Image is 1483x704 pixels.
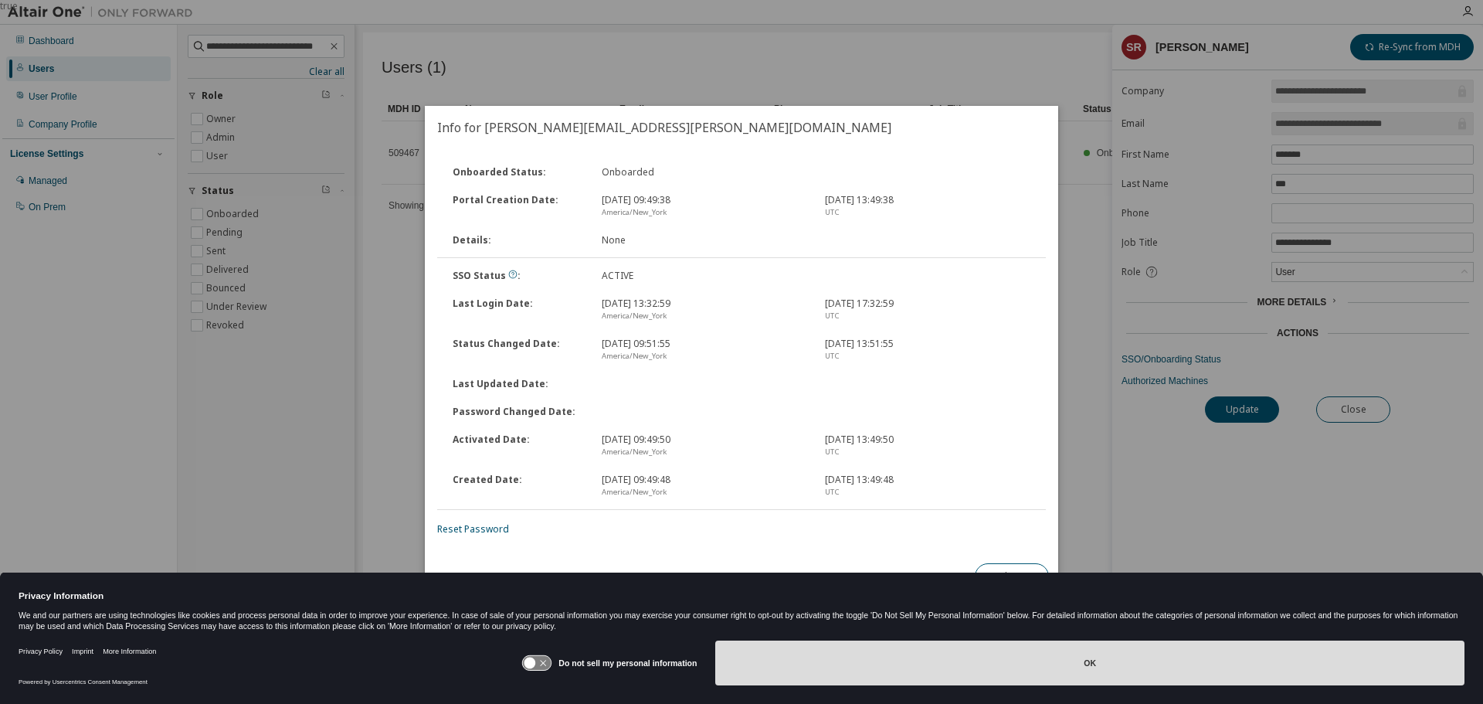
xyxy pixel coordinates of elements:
div: Activated Date : [443,434,592,458]
div: [DATE] 17:32:59 [816,298,1039,322]
div: America/New_York [602,446,806,458]
div: Last Login Date : [443,298,592,322]
div: UTC [825,446,1030,458]
div: [DATE] 13:32:59 [592,298,816,322]
div: America/New_York [602,310,806,322]
div: [DATE] 09:49:50 [592,434,816,458]
div: Details : [443,234,592,247]
div: UTC [825,310,1030,322]
div: None [592,234,816,247]
div: Portal Creation Date : [443,194,592,219]
div: [DATE] 13:49:48 [816,474,1039,498]
div: SSO Status : [443,270,592,282]
div: UTC [825,206,1030,219]
div: Created Date : [443,474,592,498]
div: [DATE] 09:51:55 [592,338,816,362]
button: Close [975,563,1049,590]
a: Reset Password [437,522,509,536]
div: UTC [825,350,1030,362]
div: Onboarded Status : [443,166,592,179]
div: America/New_York [602,486,806,498]
div: Status Changed Date : [443,338,592,362]
div: Last Updated Date : [443,378,592,390]
div: UTC [825,486,1030,498]
div: ACTIVE [592,270,816,282]
div: [DATE] 09:49:48 [592,474,816,498]
div: Password Changed Date : [443,406,592,418]
div: America/New_York [602,206,806,219]
h2: Info for [PERSON_NAME][EMAIL_ADDRESS][PERSON_NAME][DOMAIN_NAME] [425,106,1058,149]
div: Onboarded [592,166,816,179]
div: [DATE] 09:49:38 [592,194,816,219]
div: America/New_York [602,350,806,362]
div: [DATE] 13:51:55 [816,338,1039,362]
div: [DATE] 13:49:50 [816,434,1039,458]
div: [DATE] 13:49:38 [816,194,1039,219]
